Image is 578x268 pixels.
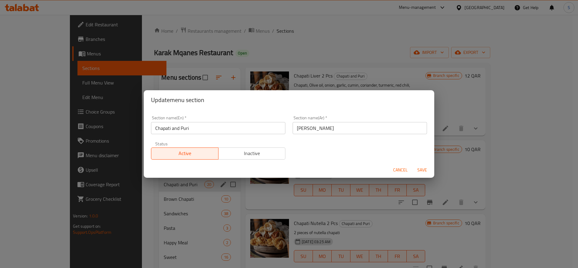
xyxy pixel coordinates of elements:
[415,166,429,174] span: Save
[151,95,427,105] h2: Update menu section
[218,147,286,160] button: Inactive
[154,149,216,158] span: Active
[151,122,285,134] input: Please enter section name(en)
[221,149,283,158] span: Inactive
[391,164,410,176] button: Cancel
[393,166,408,174] span: Cancel
[412,164,432,176] button: Save
[293,122,427,134] input: Please enter section name(ar)
[151,147,218,160] button: Active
